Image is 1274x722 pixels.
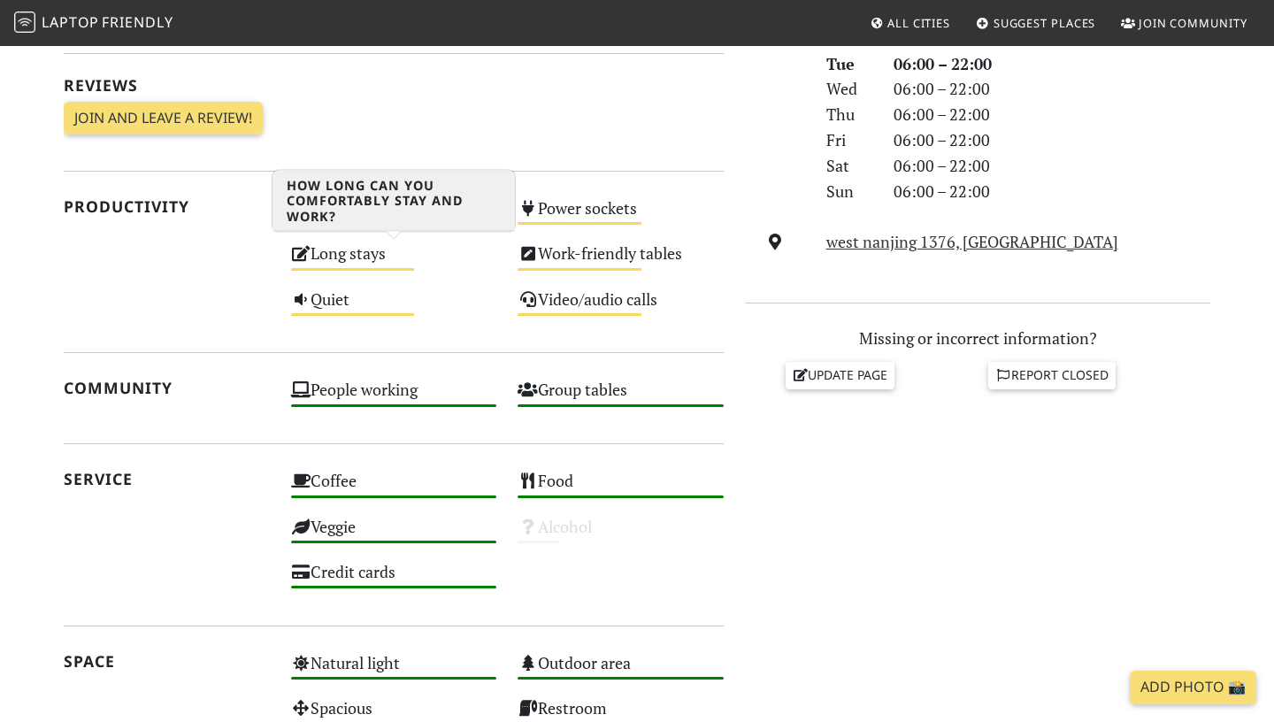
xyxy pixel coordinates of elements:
div: Sun [816,179,883,204]
div: 06:00 – 22:00 [883,102,1221,127]
div: Tue [816,51,883,77]
div: Power sockets [507,194,734,239]
div: 06:00 – 22:00 [883,76,1221,102]
span: Suggest Places [994,15,1096,31]
a: Join Community [1114,7,1255,39]
div: Credit cards [280,557,508,603]
div: Food [507,466,734,511]
div: Fri [816,127,883,153]
span: Join Community [1139,15,1247,31]
div: Work-friendly tables [507,239,734,284]
div: Veggie [280,512,508,557]
div: Coffee [280,466,508,511]
div: Long stays [280,239,508,284]
div: Alcohol [507,512,734,557]
a: west nanjing 1376, [GEOGRAPHIC_DATA] [826,231,1118,252]
div: Thu [816,102,883,127]
h2: Space [64,652,270,671]
span: Friendly [102,12,173,32]
div: Sat [816,153,883,179]
h2: Community [64,379,270,397]
div: Wed [816,76,883,102]
h2: Productivity [64,197,270,216]
div: 06:00 – 22:00 [883,153,1221,179]
h2: Reviews [64,76,724,95]
div: People working [280,375,508,420]
div: Video/audio calls [507,285,734,330]
div: Quiet [280,285,508,330]
div: 06:00 – 22:00 [883,179,1221,204]
div: Natural light [280,649,508,694]
a: Report closed [988,362,1116,388]
a: Update page [786,362,895,388]
h3: How long can you comfortably stay and work? [272,171,515,232]
div: 06:00 – 22:00 [883,127,1221,153]
h2: Service [64,470,270,488]
a: LaptopFriendly LaptopFriendly [14,8,173,39]
span: Laptop [42,12,99,32]
a: All Cities [863,7,957,39]
a: Join and leave a review! [64,102,263,135]
img: LaptopFriendly [14,12,35,33]
div: Group tables [507,375,734,420]
div: 06:00 – 22:00 [883,51,1221,77]
span: All Cities [887,15,950,31]
a: Suggest Places [969,7,1103,39]
p: Missing or incorrect information? [745,326,1210,351]
div: Outdoor area [507,649,734,694]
